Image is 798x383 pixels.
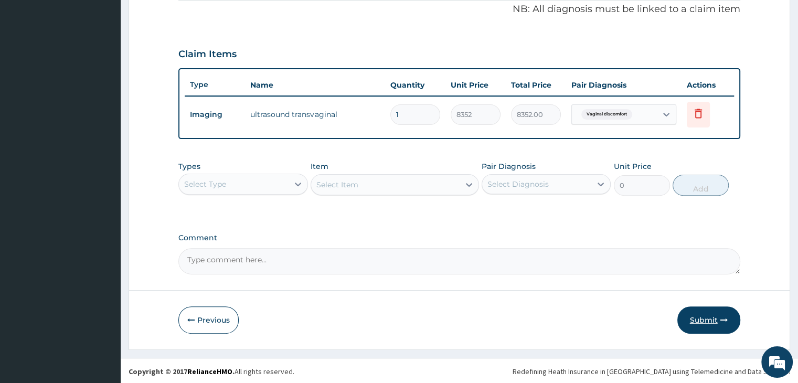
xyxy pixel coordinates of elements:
th: Name [245,75,385,95]
td: Imaging [185,105,245,124]
span: We're online! [61,121,145,227]
th: Total Price [506,75,566,95]
button: Add [673,175,729,196]
th: Type [185,75,245,94]
button: Submit [677,306,740,334]
div: Chat with us now [55,59,176,72]
button: Previous [178,306,239,334]
img: d_794563401_company_1708531726252_794563401 [19,52,42,79]
textarea: Type your message and hit 'Enter' [5,264,200,301]
span: Vaginal discomfort [581,109,632,120]
a: RelianceHMO [187,367,232,376]
div: Minimize live chat window [172,5,197,30]
div: Redefining Heath Insurance in [GEOGRAPHIC_DATA] using Telemedicine and Data Science! [513,366,790,377]
div: Select Diagnosis [487,179,549,189]
label: Pair Diagnosis [482,161,536,172]
label: Item [311,161,328,172]
p: NB: All diagnosis must be linked to a claim item [178,3,740,16]
th: Quantity [385,75,445,95]
div: Select Type [184,179,226,189]
label: Unit Price [614,161,652,172]
h3: Claim Items [178,49,237,60]
th: Pair Diagnosis [566,75,682,95]
strong: Copyright © 2017 . [129,367,235,376]
td: ultrasound transvaginal [245,104,385,125]
th: Unit Price [445,75,506,95]
th: Actions [682,75,734,95]
label: Types [178,162,200,171]
label: Comment [178,233,740,242]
